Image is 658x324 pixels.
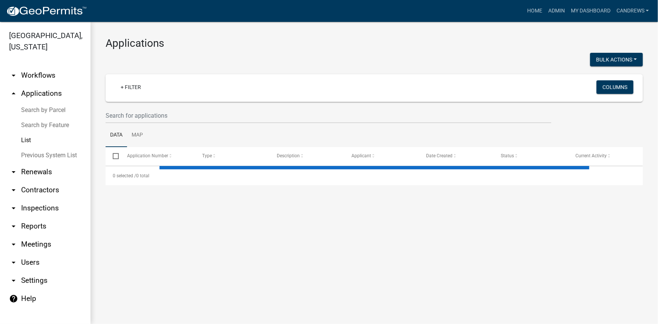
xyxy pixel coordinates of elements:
i: arrow_drop_up [9,89,18,98]
span: Description [277,153,300,158]
datatable-header-cell: Date Created [419,147,494,165]
button: Bulk Actions [590,53,643,66]
i: arrow_drop_down [9,222,18,231]
i: arrow_drop_down [9,71,18,80]
span: Type [202,153,212,158]
a: Admin [545,4,568,18]
i: arrow_drop_down [9,167,18,177]
div: 0 total [106,166,643,185]
datatable-header-cell: Applicant [344,147,419,165]
a: Data [106,123,127,147]
h3: Applications [106,37,643,50]
i: arrow_drop_down [9,186,18,195]
a: Home [524,4,545,18]
i: arrow_drop_down [9,240,18,249]
span: 0 selected / [113,173,136,178]
span: Application Number [127,153,169,158]
i: arrow_drop_down [9,258,18,267]
i: help [9,294,18,303]
datatable-header-cell: Type [195,147,269,165]
i: arrow_drop_down [9,204,18,213]
a: My Dashboard [568,4,614,18]
datatable-header-cell: Application Number [120,147,195,165]
span: Status [501,153,514,158]
datatable-header-cell: Description [270,147,344,165]
datatable-header-cell: Status [494,147,568,165]
datatable-header-cell: Select [106,147,120,165]
button: Columns [597,80,633,94]
input: Search for applications [106,108,551,123]
a: candrews [614,4,652,18]
span: Applicant [351,153,371,158]
a: Map [127,123,147,147]
span: Date Created [426,153,452,158]
a: + Filter [115,80,147,94]
span: Current Activity [575,153,607,158]
i: arrow_drop_down [9,276,18,285]
datatable-header-cell: Current Activity [568,147,643,165]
